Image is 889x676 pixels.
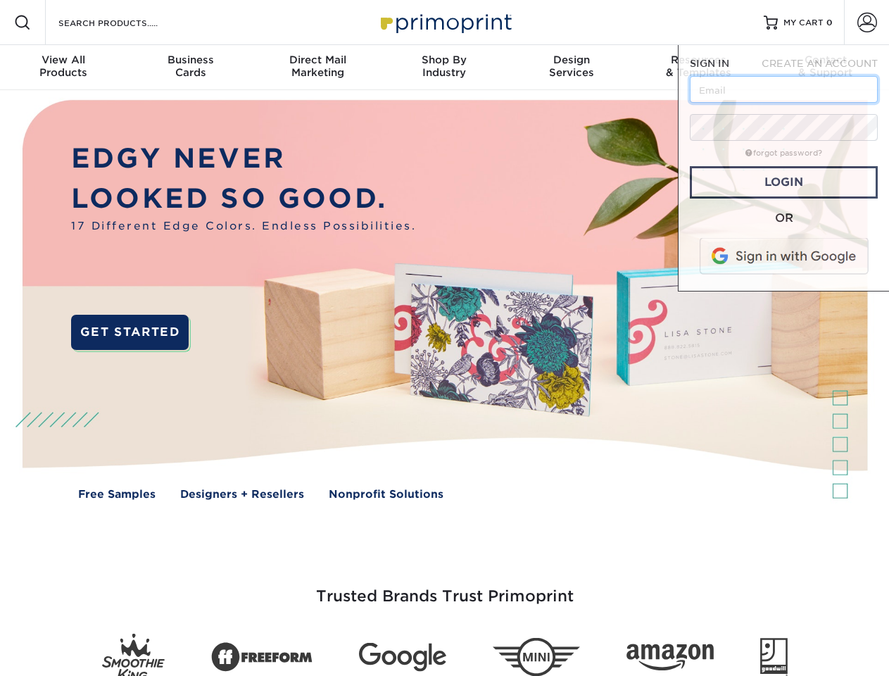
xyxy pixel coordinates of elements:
span: Direct Mail [254,54,381,66]
a: Free Samples [78,487,156,503]
img: Google [359,643,446,672]
span: Design [508,54,635,66]
a: GET STARTED [71,315,189,350]
img: Amazon [626,644,714,671]
input: Email [690,76,878,103]
a: Nonprofit Solutions [329,487,443,503]
a: Login [690,166,878,199]
img: Primoprint [374,7,515,37]
input: SEARCH PRODUCTS..... [57,14,194,31]
span: Shop By [381,54,507,66]
p: LOOKED SO GOOD. [71,179,416,219]
div: & Templates [635,54,762,79]
a: Direct MailMarketing [254,45,381,90]
h3: Trusted Brands Trust Primoprint [33,553,857,622]
a: DesignServices [508,45,635,90]
p: EDGY NEVER [71,139,416,179]
span: MY CART [783,17,824,29]
a: Resources& Templates [635,45,762,90]
div: Marketing [254,54,381,79]
span: CREATE AN ACCOUNT [762,58,878,69]
span: 17 Different Edge Colors. Endless Possibilities. [71,218,416,234]
a: BusinessCards [127,45,253,90]
div: Services [508,54,635,79]
a: Shop ByIndustry [381,45,507,90]
div: Cards [127,54,253,79]
img: Goodwill [760,638,788,676]
span: 0 [826,18,833,27]
span: SIGN IN [690,58,729,69]
a: forgot password? [745,149,822,158]
span: Business [127,54,253,66]
span: Resources [635,54,762,66]
a: Designers + Resellers [180,487,304,503]
div: Industry [381,54,507,79]
div: OR [690,210,878,227]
